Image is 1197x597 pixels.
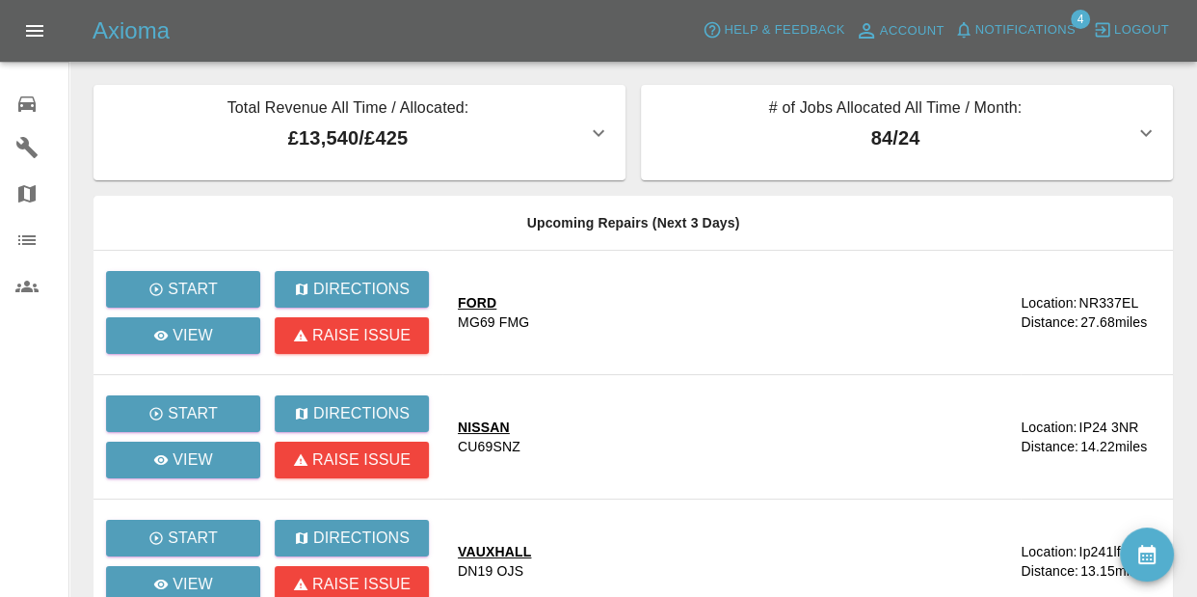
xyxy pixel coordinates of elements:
div: VAUXHALL [458,542,531,561]
button: Open drawer [12,8,58,54]
button: Start [106,271,260,308]
p: Directions [313,527,410,550]
div: Location: [1021,293,1077,312]
div: 13.15 miles [1080,561,1157,581]
p: Raise issue [312,448,411,472]
button: Raise issue [275,317,429,354]
button: Help & Feedback [698,15,849,45]
span: Notifications [975,19,1076,41]
div: IP24 3NR [1078,418,1138,437]
p: Start [168,527,218,550]
button: Start [106,395,260,432]
p: # of Jobs Allocated All Time / Month: [656,96,1134,123]
button: Directions [275,271,429,308]
th: Upcoming Repairs (Next 3 Days) [93,196,1173,251]
a: NISSANCU69SNZ [458,418,1005,456]
span: Account [880,20,944,42]
button: Raise issue [275,442,429,478]
p: Raise issue [312,324,411,347]
p: Start [168,278,218,301]
span: Logout [1114,19,1169,41]
button: availability [1120,528,1174,582]
div: FORD [458,293,529,312]
p: Directions [313,278,410,301]
p: View [173,448,213,472]
a: FORDMG69 FMG [458,293,1005,332]
p: Start [168,402,218,425]
span: 4 [1071,10,1090,29]
a: Account [850,15,949,46]
p: View [173,324,213,347]
a: Location:Ip241lfDistance:13.15miles [1021,542,1157,581]
button: Notifications [949,15,1080,45]
a: View [106,317,260,354]
span: Help & Feedback [724,19,844,41]
div: Location: [1021,418,1077,437]
a: View [106,442,260,478]
p: Directions [313,402,410,425]
div: Distance: [1021,561,1078,581]
button: Directions [275,520,429,556]
div: 27.68 miles [1080,312,1157,332]
button: Logout [1088,15,1174,45]
div: NISSAN [458,418,520,437]
h5: Axioma [93,15,170,46]
p: £13,540 / £425 [109,123,587,152]
div: DN19 OJS [458,561,523,581]
button: Start [106,520,260,556]
div: Ip241lf [1078,542,1120,561]
p: View [173,573,213,596]
div: CU69SNZ [458,437,520,456]
div: Location: [1021,542,1077,561]
div: Distance: [1021,312,1078,332]
button: # of Jobs Allocated All Time / Month:84/24 [641,85,1173,180]
div: NR337EL [1078,293,1138,312]
a: Location:NR337ELDistance:27.68miles [1021,293,1157,332]
p: 84 / 24 [656,123,1134,152]
p: Raise issue [312,573,411,596]
button: Total Revenue All Time / Allocated:£13,540/£425 [93,85,625,180]
div: 14.22 miles [1080,437,1157,456]
button: Directions [275,395,429,432]
p: Total Revenue All Time / Allocated: [109,96,587,123]
a: VAUXHALLDN19 OJS [458,542,1005,581]
div: MG69 FMG [458,312,529,332]
div: Distance: [1021,437,1078,456]
a: Location:IP24 3NRDistance:14.22miles [1021,418,1157,456]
